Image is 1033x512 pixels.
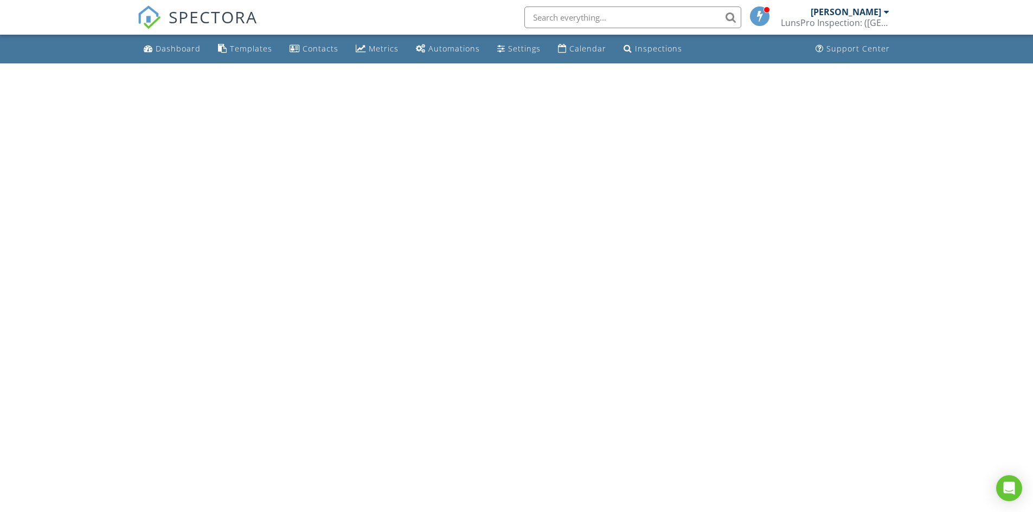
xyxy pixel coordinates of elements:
div: Dashboard [156,43,201,54]
a: Dashboard [139,39,205,59]
div: Open Intercom Messenger [996,475,1022,501]
div: Metrics [369,43,399,54]
div: Contacts [303,43,338,54]
a: Templates [214,39,277,59]
a: Metrics [351,39,403,59]
div: LunsPro Inspection: (Atlanta) [781,17,889,28]
div: [PERSON_NAME] [811,7,881,17]
a: Settings [493,39,545,59]
a: Automations (Basic) [412,39,484,59]
div: Templates [230,43,272,54]
a: SPECTORA [137,15,258,37]
span: SPECTORA [169,5,258,28]
div: Support Center [826,43,890,54]
div: Inspections [635,43,682,54]
div: Automations [428,43,480,54]
a: Calendar [554,39,611,59]
a: Support Center [811,39,894,59]
div: Calendar [569,43,606,54]
img: The Best Home Inspection Software - Spectora [137,5,161,29]
a: Inspections [619,39,686,59]
input: Search everything... [524,7,741,28]
div: Settings [508,43,541,54]
a: Contacts [285,39,343,59]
